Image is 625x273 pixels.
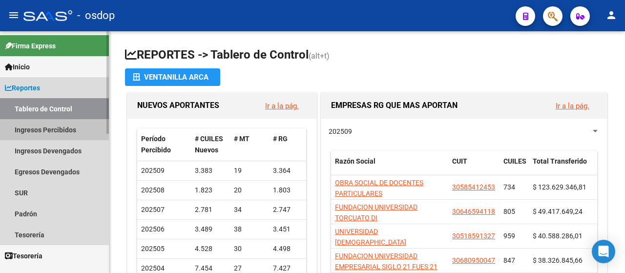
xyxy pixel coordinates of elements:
div: 4.528 [195,243,226,254]
span: Inicio [5,62,30,72]
div: 30 [234,243,265,254]
span: $ 123.629.346,81 [533,183,586,191]
span: UNIVERSIDAD [DEMOGRAPHIC_DATA] [PERSON_NAME][GEOGRAPHIC_DATA] [335,228,406,269]
span: 805 [503,208,515,215]
span: Razón Social [335,157,375,165]
span: 30646594118 [452,208,495,215]
datatable-header-cell: # MT [230,128,269,161]
button: Ventanilla ARCA [125,68,220,86]
div: 3.364 [273,165,304,176]
span: 202509 [329,127,352,135]
span: 202508 [141,186,165,194]
span: Período Percibido [141,135,171,154]
datatable-header-cell: # CUILES Nuevos [191,128,230,161]
span: FUNDACION UNIVERSIDAD EMPRESARIAL SIGLO 21 FUES 21 [335,252,437,271]
div: Ventanilla ARCA [133,68,212,86]
datatable-header-cell: Período Percibido [137,128,191,161]
div: 38 [234,224,265,235]
datatable-header-cell: # RG [269,128,308,161]
span: CUILES [503,157,526,165]
span: # CUILES Nuevos [195,135,223,154]
div: 3.383 [195,165,226,176]
span: 30585412453 [452,183,495,191]
span: 847 [503,256,515,264]
span: (alt+t) [309,51,330,61]
div: 4.498 [273,243,304,254]
datatable-header-cell: Total Transferido [529,151,597,183]
datatable-header-cell: CUILES [500,151,529,183]
datatable-header-cell: CUIT [448,151,500,183]
datatable-header-cell: Razón Social [331,151,448,183]
span: - osdop [77,5,115,26]
span: 734 [503,183,515,191]
a: Ir a la pág. [265,102,299,110]
div: 20 [234,185,265,196]
div: 19 [234,165,265,176]
div: 1.823 [195,185,226,196]
span: NUEVOS APORTANTES [137,101,219,110]
div: 34 [234,204,265,215]
span: Tesorería [5,251,42,261]
span: 30680950047 [452,256,495,264]
span: 202506 [141,225,165,233]
span: 202509 [141,167,165,174]
span: OBRA SOCIAL DE DOCENTES PARTICULARES [335,179,423,198]
div: 3.451 [273,224,304,235]
span: 202504 [141,264,165,272]
button: Ir a la pág. [257,97,307,115]
span: CUIT [452,157,467,165]
span: 959 [503,232,515,240]
a: Ir a la pág. [556,102,589,110]
span: Total Transferido [533,157,587,165]
span: Firma Express [5,41,56,51]
div: Open Intercom Messenger [592,240,615,263]
span: 202507 [141,206,165,213]
button: Ir a la pág. [548,97,597,115]
mat-icon: person [605,9,617,21]
span: $ 49.417.649,24 [533,208,583,215]
span: # MT [234,135,250,143]
div: 1.803 [273,185,304,196]
span: 202505 [141,245,165,252]
span: FUNDACION UNIVERSIDAD TORCUATO DI [GEOGRAPHIC_DATA] [335,203,417,233]
span: $ 40.588.286,01 [533,232,583,240]
mat-icon: menu [8,9,20,21]
h1: REPORTES -> Tablero de Control [125,47,609,64]
div: 3.489 [195,224,226,235]
span: EMPRESAS RG QUE MAS APORTAN [331,101,458,110]
div: 2.747 [273,204,304,215]
span: $ 38.326.845,66 [533,256,583,264]
span: # RG [273,135,288,143]
div: 2.781 [195,204,226,215]
span: 30518591327 [452,232,495,240]
span: Reportes [5,83,40,93]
